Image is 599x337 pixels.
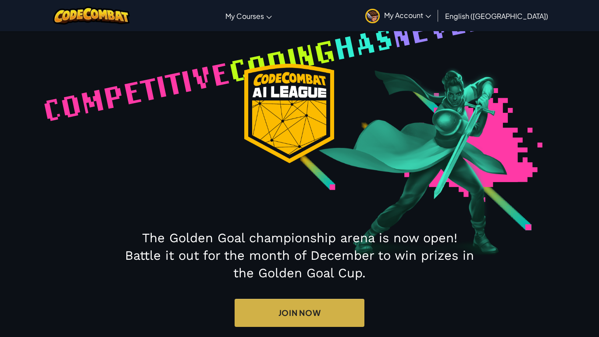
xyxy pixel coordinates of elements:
[441,4,553,28] a: English ([GEOGRAPHIC_DATA])
[225,30,339,90] span: coding
[243,64,588,258] img: hero_lady_ida.png
[365,9,380,23] img: avatar
[235,299,365,327] a: Join Now
[445,11,548,21] span: English ([GEOGRAPHIC_DATA])
[225,11,264,21] span: My Courses
[125,230,474,280] span: The Golden Goal championship arena is now open! Battle it out for the month of December to win pr...
[221,4,276,28] a: My Courses
[53,7,130,25] img: CodeCombat logo
[361,2,435,29] a: My Account
[39,53,233,130] span: Competitive
[384,11,431,20] span: My Account
[331,18,397,68] span: has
